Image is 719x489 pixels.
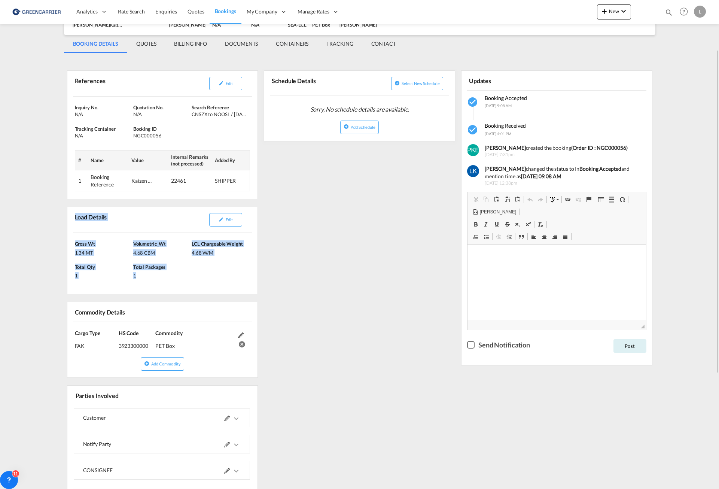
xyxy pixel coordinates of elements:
span: Kaizen Shipping AS [110,22,144,28]
span: My Company [247,8,277,15]
md-icon: icon-cancel [238,340,244,345]
md-icon: icon-plus-circle [144,361,149,366]
div: Updates [467,74,555,87]
div: 1.34 MT [75,247,131,256]
div: N/A [212,21,245,28]
span: Quotes [188,8,204,15]
a: Sett inn spesialtegn [617,195,627,204]
span: Analytics [76,8,98,15]
span: New [600,8,628,14]
span: [DATE] 12:38pm [485,180,641,186]
span: Booking ID [133,126,157,132]
span: Sorry, No schedule details are available. [307,102,412,116]
md-checkbox: Checkbox No Ink [467,340,530,350]
span: HS Code [119,330,138,336]
a: Venstrejuster [528,232,539,242]
md-icon: icons/ic_keyboard_arrow_right_black_24px.svg [232,467,241,476]
a: [PERSON_NAME] [470,207,518,217]
th: Added By [212,150,250,170]
span: Booking Accepted [485,95,527,101]
span: Select new schedule [402,81,440,86]
md-icon: icon-magnify [665,8,673,16]
md-icon: icon-plus-circle [344,124,349,129]
div: 4.68 CBM [133,247,190,256]
th: # [75,150,88,170]
span: Rate Search [118,8,145,15]
span: Quotation No. [133,104,164,110]
a: Gjennomstreking [502,219,512,229]
a: Øk innrykk [504,232,514,242]
span: Volumetric_Wt [133,241,166,247]
a: Klipp ut (Ctrl+X) [470,195,481,204]
div: 22461 [171,177,194,185]
span: Manage Rates [298,8,329,15]
a: Blokkjuster [560,232,570,242]
a: Legg til / fjern nummerert liste [470,232,481,242]
img: 8E+lRRAAAABklEQVQDAJdvtLXu3BLRAAAAAElFTkSuQmCC [467,144,479,156]
md-tab-item: BILLING INFO [165,35,216,53]
md-tab-item: QUOTES [127,35,165,53]
div: CNSZX to NOOSL / 27 Aug 2025 [192,111,248,118]
md-tab-item: DOCUMENTS [216,35,267,53]
md-icon: icon-pencil [219,81,224,86]
div: 3923300000 [119,337,154,350]
span: LCL Chargeable Weight [192,241,243,247]
th: Name [88,150,128,170]
div: 1 [75,270,131,279]
button: icon-pencilEdit [209,213,242,227]
md-pagination-wrapper: Use the left and right arrow keys to navigate between tabs [64,35,405,53]
div: [PERSON_NAME] [169,21,207,28]
div: PET Box [312,21,333,28]
a: Angre (Ctrl+Z) [525,195,535,204]
th: Internal Remarks (not processed) [168,150,212,170]
md-icon: icon-pencil [219,217,224,222]
div: Send Notification [478,340,530,350]
md-tab-item: TRACKING [317,35,362,53]
span: Notify Party [83,441,112,447]
div: N/A [75,132,131,139]
span: [PERSON_NAME] [479,209,516,215]
span: Inquiry No. [75,104,98,110]
b: [DATE] 09:08 AM [521,173,561,179]
span: Bookings [215,8,236,14]
span: Cargo Type [75,330,100,336]
b: (Order ID : NGC000056) [571,145,628,151]
th: Value [128,150,168,170]
b: Booking Accepted [579,165,621,172]
span: Enquiries [155,8,177,15]
a: Lim inn som ren tekst (Ctrl+Shift+V) [502,195,512,204]
div: NGC000056 [133,132,190,139]
button: icon-plus-circleAdd Commodity [141,357,184,371]
a: Anker [584,195,594,204]
div: Load Details [73,210,110,230]
a: Høyrejuster [549,232,560,242]
div: N/A [75,111,131,118]
span: Help [677,5,690,18]
button: icon-plus-circleSelect new schedule [391,77,443,90]
div: changed the status to In and mention time as [485,165,641,180]
div: 4.68 W/M [192,247,248,256]
img: 0ocgo4AAAAGSURBVAMAOl6AW4jsYCYAAAAASUVORK5CYII= [467,165,479,177]
div: 1 [133,270,190,279]
span: Customer [83,414,106,421]
a: Stavekontroll mens du skriver [548,195,561,204]
a: Fjern lenke [573,195,584,204]
md-icon: icon-checkbox-marked-circle [467,124,479,136]
span: Total Qty [75,264,95,270]
div: icon-magnify [665,8,673,19]
a: Kursiv (Ctrl+I) [481,219,491,229]
div: N/A [251,21,282,28]
b: [PERSON_NAME] [485,145,526,151]
a: Understreking (Ctrl+U) [491,219,502,229]
span: [DATE] 9:08 AM [485,103,512,108]
span: Add Commodity [151,361,181,366]
span: Gross Wt [75,241,95,247]
a: Legg til / fjern punktliste [481,232,491,242]
span: Dra for å skalere [641,325,645,328]
a: Sett inn horisontal linje [606,195,617,204]
div: Commodity Details [73,305,161,318]
a: Lim inn fra Word [512,195,523,204]
md-icon: icon-plus 400-fg [600,7,609,16]
td: 1 [75,170,88,191]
